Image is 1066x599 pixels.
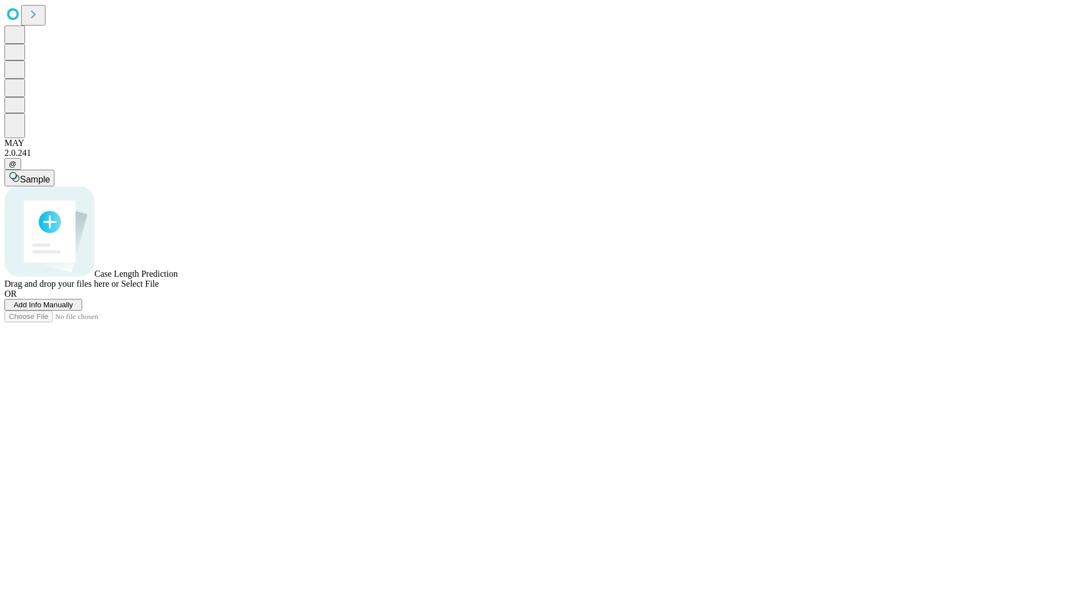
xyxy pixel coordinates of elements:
span: Case Length Prediction [94,269,178,278]
button: Add Info Manually [4,299,82,311]
span: OR [4,289,17,298]
span: Sample [20,175,50,184]
span: Select File [121,279,159,288]
button: Sample [4,170,54,186]
div: MAY [4,138,1062,148]
div: 2.0.241 [4,148,1062,158]
span: Add Info Manually [14,301,73,309]
span: Drag and drop your files here or [4,279,119,288]
button: @ [4,158,21,170]
span: @ [9,160,17,168]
